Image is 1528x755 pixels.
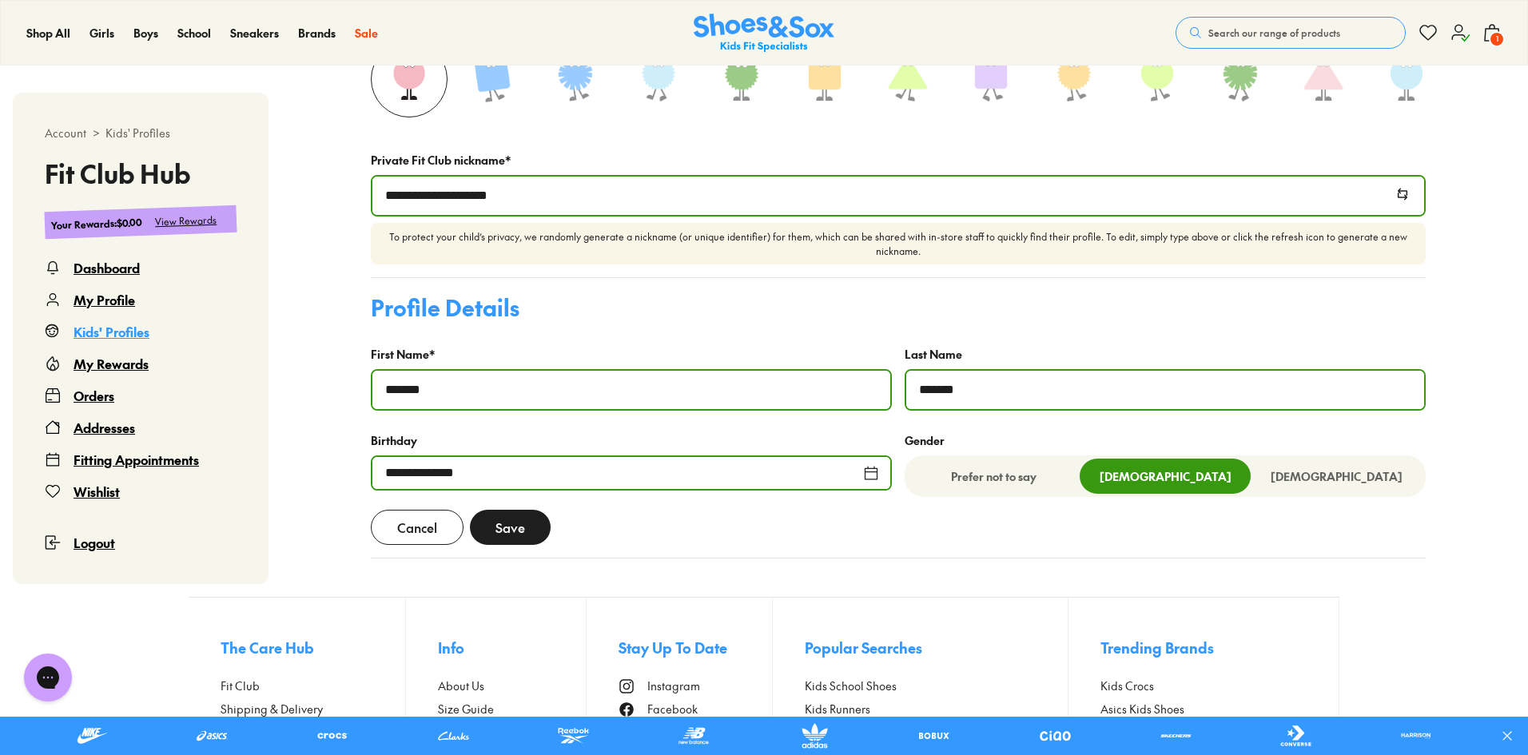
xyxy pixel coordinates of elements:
[371,346,435,362] label: First Name *
[74,482,120,501] div: Wishlist
[355,25,378,41] span: Sale
[438,630,587,665] button: Info
[93,125,99,141] span: >
[1482,15,1502,50] button: 1
[619,701,772,717] a: Facebook
[805,701,1068,717] a: Kids Runners
[298,25,336,42] a: Brands
[45,125,86,141] span: Account
[438,701,587,717] a: Size Guide
[647,678,700,694] span: Instagram
[647,701,698,717] span: Facebook
[74,258,140,277] div: Dashboard
[177,25,211,42] a: School
[1489,31,1505,47] span: 1
[74,534,115,551] span: Logout
[371,432,417,448] label: Birthday
[16,648,80,707] iframe: Gorgias live chat messenger
[1100,630,1307,665] button: Trending Brands
[90,25,114,41] span: Girls
[1100,701,1184,717] span: Asics Kids Shoes
[74,290,135,309] div: My Profile
[495,518,525,537] span: Save
[1100,701,1307,717] a: Asics Kids Shoes
[905,432,945,448] label: Gender
[45,290,237,309] a: My Profile
[230,25,279,42] a: Sneakers
[805,630,1068,665] button: Popular Searches
[177,25,211,41] span: School
[438,678,484,694] span: About Us
[45,450,237,469] a: Fitting Appointments
[1176,17,1406,49] button: Search our range of products
[45,514,237,552] button: Logout
[133,25,158,41] span: Boys
[105,125,170,141] span: Kids' Profiles
[45,418,237,437] a: Addresses
[805,637,922,658] span: Popular Searches
[45,161,237,186] h3: Fit Club Hub
[45,322,237,341] a: Kids' Profiles
[470,510,551,545] button: Save
[355,25,378,42] a: Sale
[371,510,464,545] button: Cancel
[221,637,314,658] span: The Care Hub
[51,215,143,232] div: Your Rewards : $0.00
[74,354,149,373] div: My Rewards
[619,637,727,658] span: Stay Up To Date
[298,25,336,41] span: Brands
[74,450,199,469] div: Fitting Appointments
[805,701,870,717] span: Kids Runners
[221,701,323,717] span: Shipping & Delivery
[74,418,135,437] div: Addresses
[694,14,834,53] a: Shoes & Sox
[90,25,114,42] a: Girls
[805,678,1068,694] a: Kids School Shoes
[45,482,237,501] a: Wishlist
[45,354,237,373] a: My Rewards
[26,25,70,42] a: Shop All
[221,630,405,665] button: The Care Hub
[619,678,772,694] a: Instagram
[45,258,237,277] a: Dashboard
[1100,637,1214,658] span: Trending Brands
[74,322,149,341] div: Kids' Profiles
[619,630,772,665] button: Stay Up To Date
[805,678,897,694] span: Kids School Shoes
[438,678,587,694] a: About Us
[1100,678,1154,694] span: Kids Crocs
[155,213,217,229] div: View Rewards
[384,229,1413,258] p: To protect your child’s privacy, we randomly generate a nickname (or unique identifier) for them,...
[438,701,494,717] span: Size Guide
[221,678,405,694] a: Fit Club
[221,678,260,694] span: Fit Club
[230,25,279,41] span: Sneakers
[905,346,962,362] label: Last Name
[1100,678,1307,694] a: Kids Crocs
[371,152,511,168] label: Private Fit Club nickname *
[1208,26,1340,40] span: Search our range of products
[133,25,158,42] a: Boys
[371,291,519,324] div: Profile Details
[26,25,70,41] span: Shop All
[1386,177,1424,215] div: Generate new private fit club nickname
[74,386,114,405] div: Orders
[694,14,834,53] img: SNS_Logo_Responsive.svg
[221,701,405,717] a: Shipping & Delivery
[45,386,237,405] a: Orders
[438,637,464,658] span: Info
